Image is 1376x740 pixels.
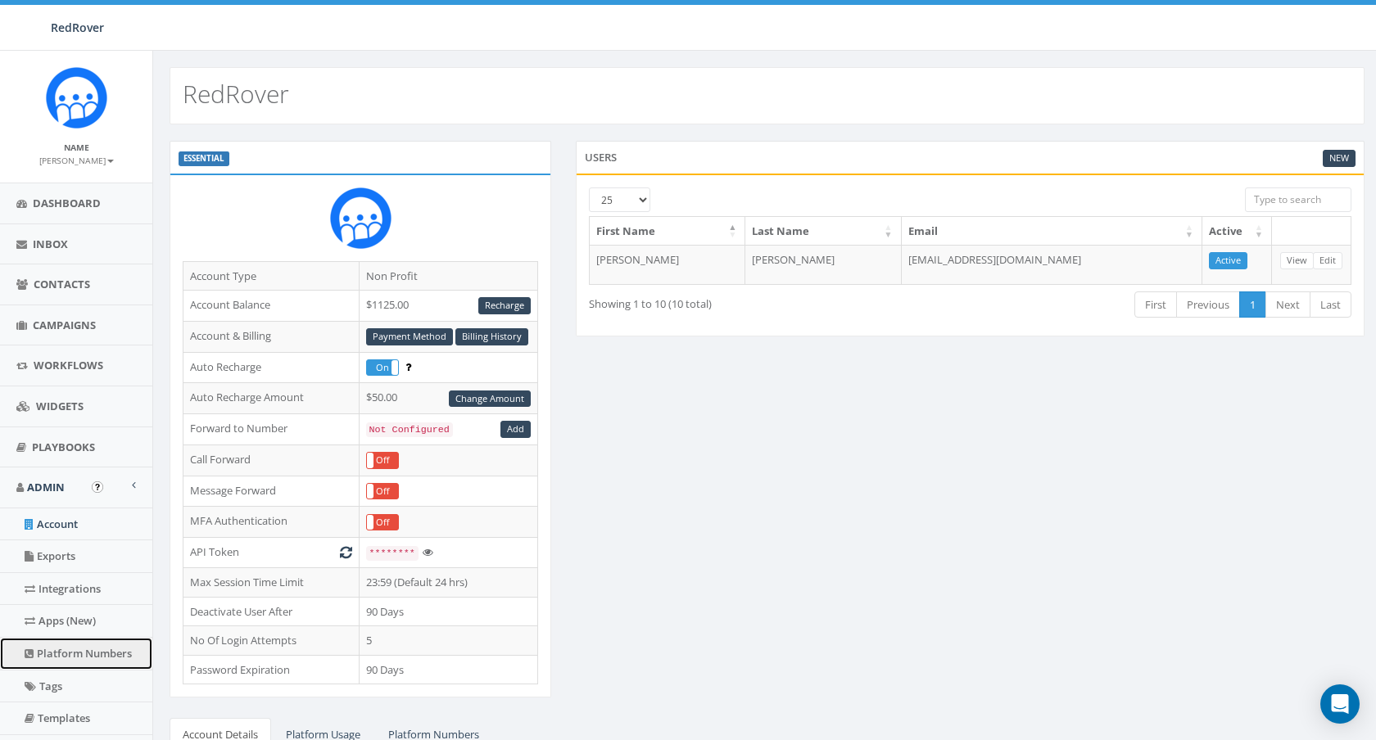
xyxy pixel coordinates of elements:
div: OnOff [366,483,399,500]
label: Off [367,484,398,499]
div: OnOff [366,452,399,469]
td: Max Session Time Limit [183,567,360,597]
img: Rally_Corp_Icon.png [330,187,392,249]
td: [PERSON_NAME] [590,245,745,284]
span: Inbox [33,237,68,251]
span: RedRover [51,20,104,35]
div: OnOff [366,359,399,377]
code: Not Configured [366,422,453,437]
td: Call Forward [183,444,360,476]
td: No Of Login Attempts [183,626,360,656]
td: $1125.00 [359,291,538,322]
a: Recharge [478,297,531,314]
span: Widgets [36,399,84,413]
td: API Token [183,538,360,568]
h2: RedRover [183,80,289,107]
span: Enable to prevent campaign failure. [405,359,411,374]
a: Next [1265,291,1310,318]
td: 90 Days [359,597,538,626]
div: Users [576,141,1365,174]
th: Email: activate to sort column ascending [902,217,1202,246]
th: Active: activate to sort column ascending [1202,217,1272,246]
a: 1 [1239,291,1266,318]
a: Add [500,421,531,438]
label: On [367,360,398,376]
td: 5 [359,626,538,656]
td: Auto Recharge [183,352,360,383]
td: $50.00 [359,383,538,414]
small: Name [64,142,89,153]
span: Campaigns [33,318,96,332]
span: Dashboard [33,196,101,210]
div: Showing 1 to 10 (10 total) [589,290,892,312]
a: Previous [1176,291,1240,318]
i: Generate New Token [340,547,352,557]
a: Payment Method [366,328,453,345]
input: Type to search [1245,187,1351,212]
td: Account & Billing [183,321,360,352]
img: Rally_Corp_Icon.png [46,67,107,129]
small: [PERSON_NAME] [39,155,114,166]
td: Forward to Number [183,414,360,445]
label: ESSENTIAL [179,151,229,166]
label: Off [367,453,398,468]
td: Account Type [183,261,360,291]
td: [EMAIL_ADDRESS][DOMAIN_NAME] [902,245,1202,284]
a: New [1323,150,1356,167]
a: View [1280,252,1314,269]
label: Off [367,515,398,530]
a: [PERSON_NAME] [39,152,114,167]
a: Edit [1313,252,1342,269]
td: 90 Days [359,655,538,684]
td: Account Balance [183,291,360,322]
td: MFA Authentication [183,507,360,538]
td: Non Profit [359,261,538,291]
th: First Name: activate to sort column descending [590,217,745,246]
td: Password Expiration [183,655,360,684]
a: Last [1310,291,1351,318]
td: Auto Recharge Amount [183,383,360,414]
td: Deactivate User After [183,597,360,626]
div: Open Intercom Messenger [1320,684,1360,724]
button: Open In-App Guide [92,481,103,493]
a: Active [1209,252,1247,269]
div: OnOff [366,514,399,531]
span: Workflows [34,358,103,372]
td: Message Forward [183,476,360,507]
a: Change Amount [449,390,531,408]
span: Contacts [34,277,90,291]
span: Admin [27,480,65,494]
span: Playbooks [32,440,95,454]
th: Last Name: activate to sort column ascending [745,217,901,246]
td: [PERSON_NAME] [745,245,901,284]
td: 23:59 (Default 24 hrs) [359,567,538,597]
a: First [1134,291,1177,318]
a: Billing History [455,328,528,345]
